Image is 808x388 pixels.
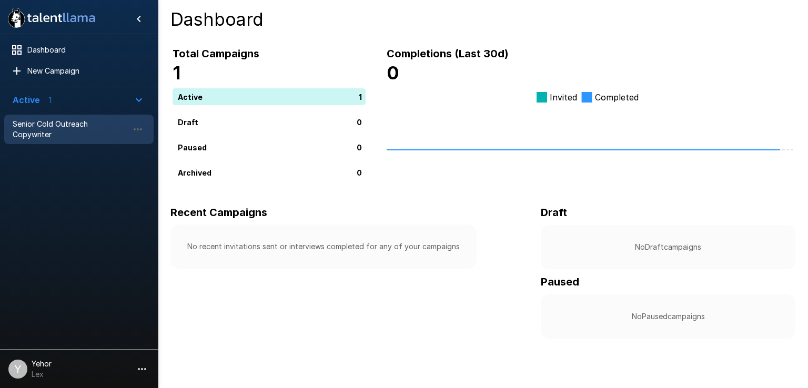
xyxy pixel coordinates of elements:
[357,141,362,152] p: 0
[187,241,460,252] p: No recent invitations sent or interviews completed for any of your campaigns
[558,311,779,322] p: No Paused campaigns
[173,62,180,84] b: 1
[170,8,795,30] h4: Dashboard
[173,47,259,60] b: Total Campaigns
[357,167,362,178] p: 0
[357,116,362,127] p: 0
[170,206,267,219] b: Recent Campaigns
[558,242,779,252] p: No Draft campaigns
[541,275,579,288] b: Paused
[359,91,362,102] p: 1
[541,206,567,219] b: Draft
[387,62,399,84] b: 0
[387,47,509,60] b: Completions (Last 30d)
